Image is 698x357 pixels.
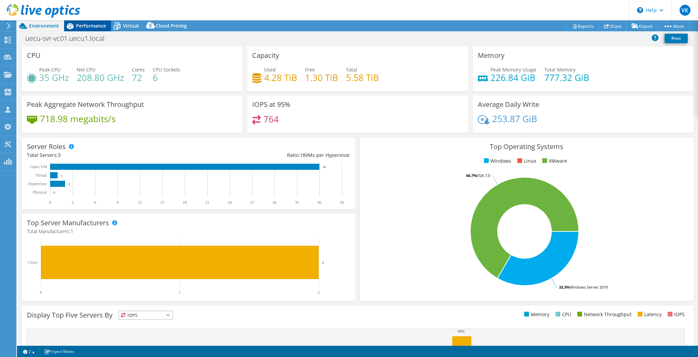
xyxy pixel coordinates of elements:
[318,290,320,295] text: 2
[27,219,109,227] h3: Top Server Manufacturers
[626,21,658,31] a: Export
[27,228,350,235] h4: Total Manufacturers:
[490,74,536,81] h4: 226.84 GiB
[252,101,290,108] h3: IOPS at 95%
[40,290,42,295] text: 0
[49,200,51,205] text: 0
[680,5,691,16] span: VK
[566,21,599,31] a: Reports
[28,260,37,265] text: Cisco
[482,157,511,165] li: Windows
[123,22,139,29] span: Virtual
[72,200,74,205] text: 3
[58,152,61,158] span: 3
[300,152,305,158] span: 18
[305,66,315,73] span: Free
[658,21,689,31] a: More
[39,347,79,356] a: Project Notes
[263,115,279,123] h4: 764
[346,74,379,81] h4: 5.58 TiB
[365,143,688,150] h3: Top Operating Systems
[305,74,338,81] h4: 1.30 TiB
[490,66,536,73] span: Peak Memory Usage
[160,200,164,205] text: 15
[570,285,608,290] tspan: Windows Server 2019
[28,181,47,186] text: Hypervisor
[554,311,571,318] li: CPU
[576,311,632,318] li: Network Throughput
[76,22,106,29] span: Performance
[39,74,69,81] h4: 35 GHz
[477,173,490,178] tspan: ESXi 7.0
[179,290,181,295] text: 1
[35,173,47,178] text: Virtual
[77,74,124,81] h4: 208.80 GHz
[637,7,643,13] svg: \n
[492,115,537,123] h4: 253.87 GiB
[541,157,567,165] li: VMware
[295,200,299,205] text: 33
[250,200,254,205] text: 27
[188,151,350,159] div: Ratio: VMs per Hypervisor
[478,101,539,108] h3: Average Daily Write
[183,200,187,205] text: 18
[39,66,60,73] span: Peak CPU
[599,21,627,31] a: Share
[29,22,59,29] span: Environment
[27,143,66,150] h3: Server Roles
[27,151,188,159] div: Total Servers:
[33,190,47,195] text: Physical
[323,165,326,169] text: 36
[516,157,536,165] li: Linux
[322,260,324,264] text: 2
[153,66,180,73] span: CPU Sockets
[61,174,63,177] text: 1
[30,164,47,169] text: Guest VM
[22,35,115,42] h1: uecu-svr-vc01.uecu1.local
[544,66,576,73] span: Total Memory
[340,200,344,205] text: 39
[264,66,276,73] span: Used
[132,74,145,81] h4: 72
[666,311,685,318] li: IOPS
[138,200,142,205] text: 12
[71,228,73,234] span: 1
[132,66,145,73] span: Cores
[119,311,172,319] span: IOPS
[317,200,321,205] text: 36
[636,311,662,318] li: Latency
[346,66,357,73] span: Total
[18,347,40,356] a: 2
[544,74,589,81] h4: 777.32 GiB
[27,52,41,59] h3: CPU
[466,173,477,178] tspan: 66.7%
[478,52,504,59] h3: Memory
[272,200,276,205] text: 30
[228,200,232,205] text: 24
[458,329,465,333] text: 92%
[264,74,297,81] h4: 4.28 TiB
[27,101,144,108] h3: Peak Aggregate Network Throughput
[69,182,70,186] text: 2
[54,191,55,194] text: 0
[522,311,549,318] li: Memory
[40,115,116,123] h4: 718.98 megabits/s
[205,200,209,205] text: 21
[252,52,279,59] h3: Capacity
[77,66,95,73] span: Net CPU
[665,34,688,43] a: Print
[156,22,187,29] span: Cloud Pricing
[153,74,180,81] h4: 6
[559,285,570,290] tspan: 33.3%
[94,200,96,205] text: 6
[117,200,119,205] text: 9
